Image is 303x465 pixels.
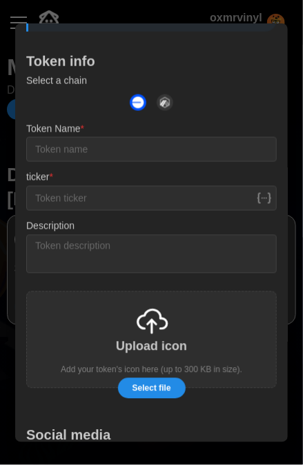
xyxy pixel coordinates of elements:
img: Base [130,94,146,110]
img: Arbitrum [157,94,173,110]
h1: Token info [26,52,277,70]
p: Select a chain [26,74,277,87]
label: ticker [26,170,53,185]
label: Description [26,219,75,234]
label: Token Name [26,121,84,136]
button: Select file [117,378,185,399]
h1: Social media [26,426,277,444]
input: Token ticker [26,186,277,211]
input: Token name [26,137,277,162]
button: Arbitrum [153,87,177,116]
span: Select file [132,379,170,398]
button: Base [126,87,150,116]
